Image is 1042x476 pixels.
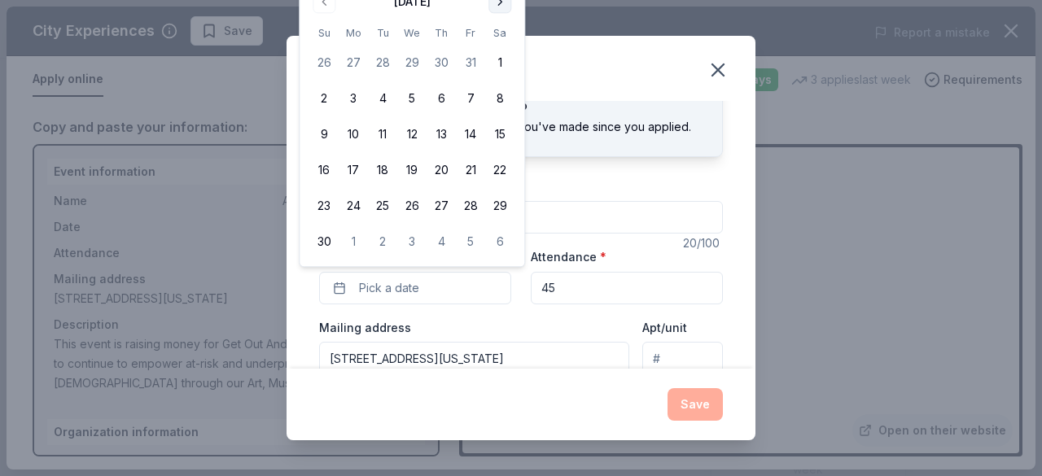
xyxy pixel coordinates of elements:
label: Attendance [531,249,606,265]
input: Enter a US address [319,342,629,374]
button: 6 [485,228,514,257]
label: Apt/unit [642,320,687,336]
button: 21 [456,156,485,186]
button: 22 [485,156,514,186]
th: Tuesday [368,24,397,41]
input: # [642,342,723,374]
th: Saturday [485,24,514,41]
button: 11 [368,120,397,150]
button: 1 [339,228,368,257]
button: 27 [339,49,368,78]
button: 1 [485,49,514,78]
button: 4 [368,85,397,114]
button: 12 [397,120,427,150]
button: 6 [427,85,456,114]
button: 20 [427,156,456,186]
button: 4 [427,228,456,257]
button: 7 [456,85,485,114]
button: 3 [397,228,427,257]
button: 30 [427,49,456,78]
label: Mailing address [319,320,411,336]
button: 15 [485,120,514,150]
div: 20 /100 [683,234,723,253]
button: 19 [397,156,427,186]
button: 5 [397,85,427,114]
button: 13 [427,120,456,150]
button: 28 [456,192,485,221]
button: 8 [485,85,514,114]
button: 31 [456,49,485,78]
button: 2 [368,228,397,257]
button: 18 [368,156,397,186]
button: 26 [309,49,339,78]
button: 2 [309,85,339,114]
input: 20 [531,272,723,304]
button: 3 [339,85,368,114]
button: 25 [368,192,397,221]
button: 23 [309,192,339,221]
button: 27 [427,192,456,221]
button: 10 [339,120,368,150]
button: 5 [456,228,485,257]
th: Wednesday [397,24,427,41]
button: Pick a date [319,272,511,304]
button: 17 [339,156,368,186]
button: 30 [309,228,339,257]
th: Monday [339,24,368,41]
button: 24 [339,192,368,221]
button: 14 [456,120,485,150]
button: 29 [397,49,427,78]
button: 9 [309,120,339,150]
button: 28 [368,49,397,78]
button: 16 [309,156,339,186]
button: 26 [397,192,427,221]
th: Friday [456,24,485,41]
th: Sunday [309,24,339,41]
button: 29 [485,192,514,221]
span: Pick a date [359,278,419,298]
th: Thursday [427,24,456,41]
